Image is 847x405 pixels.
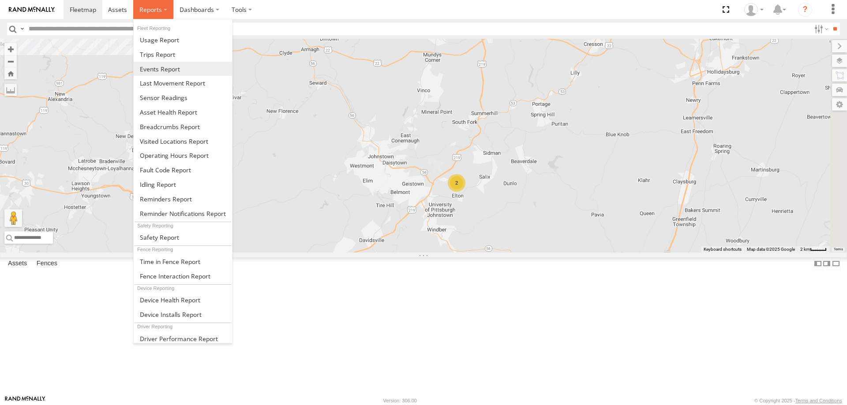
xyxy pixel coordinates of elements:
a: Trips Report [134,47,232,62]
a: Time in Fences Report [134,254,232,269]
a: Terms and Conditions [795,398,842,403]
label: Assets [4,257,31,270]
a: Driver Performance Report [134,331,232,346]
button: Zoom Home [4,67,17,79]
button: Zoom out [4,55,17,67]
button: Map Scale: 2 km per 34 pixels [798,246,829,253]
a: Idling Report [134,177,232,192]
a: Terms (opens in new tab) [834,248,843,251]
span: 2 km [800,247,810,252]
label: Fences [32,257,62,270]
label: Hide Summary Table [832,257,840,270]
a: Sensor Readings [134,90,232,105]
div: Version: 306.00 [383,398,417,403]
div: © Copyright 2025 - [754,398,842,403]
a: Last Movement Report [134,76,232,90]
label: Measure [4,84,17,96]
label: Dock Summary Table to the Left [813,257,822,270]
button: Drag Pegman onto the map to open Street View [4,209,22,227]
label: Dock Summary Table to the Right [822,257,831,270]
a: Fault Code Report [134,163,232,177]
a: Device Installs Report [134,307,232,322]
a: Service Reminder Notifications Report [134,206,232,221]
button: Keyboard shortcuts [704,246,742,253]
label: Search Query [19,22,26,35]
div: 2 [448,174,465,192]
a: Breadcrumbs Report [134,119,232,134]
a: Fence Interaction Report [134,269,232,283]
span: Map data ©2025 Google [747,247,795,252]
button: Zoom in [4,43,17,55]
a: Reminders Report [134,192,232,206]
div: Caitlyn Akarman [741,3,767,16]
label: Map Settings [832,98,847,111]
a: Visited Locations Report [134,134,232,149]
a: Device Health Report [134,293,232,307]
a: Full Events Report [134,62,232,76]
a: Visit our Website [5,396,45,405]
label: Search Filter Options [811,22,830,35]
a: Asset Operating Hours Report [134,148,232,163]
i: ? [798,3,812,17]
a: Usage Report [134,33,232,47]
a: Safety Report [134,230,232,245]
img: rand-logo.svg [9,7,55,13]
a: Asset Health Report [134,105,232,119]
